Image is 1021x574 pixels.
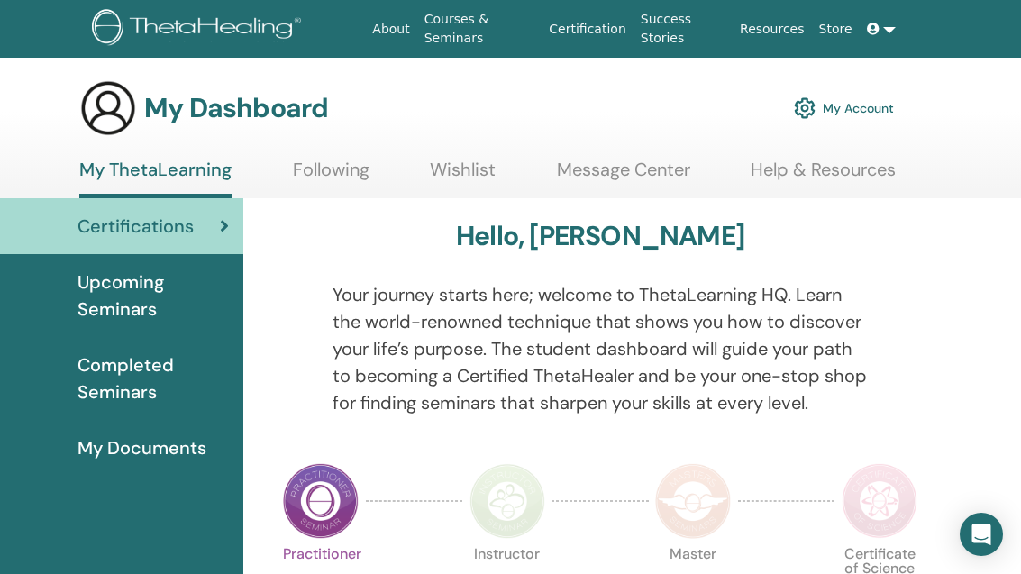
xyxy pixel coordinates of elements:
span: Certifications [77,213,194,240]
h3: Hello, [PERSON_NAME] [456,220,744,252]
a: Success Stories [634,3,733,55]
img: Instructor [469,463,545,539]
img: generic-user-icon.jpg [79,79,137,137]
span: Completed Seminars [77,351,229,405]
a: Courses & Seminars [417,3,542,55]
span: My Documents [77,434,206,461]
a: Certification [542,13,633,46]
a: Help & Resources [751,159,896,194]
h3: My Dashboard [144,92,328,124]
a: Store [812,13,860,46]
img: logo.png [92,9,307,50]
a: Following [293,159,369,194]
a: Resources [733,13,812,46]
p: Your journey starts here; welcome to ThetaLearning HQ. Learn the world-renowned technique that sh... [333,281,869,416]
a: About [365,13,416,46]
img: Master [655,463,731,539]
img: Practitioner [283,463,359,539]
img: Certificate of Science [842,463,917,539]
span: Upcoming Seminars [77,269,229,323]
div: Open Intercom Messenger [960,513,1003,556]
a: Message Center [557,159,690,194]
img: cog.svg [794,93,816,123]
a: My Account [794,88,894,128]
a: My ThetaLearning [79,159,232,198]
a: Wishlist [430,159,496,194]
